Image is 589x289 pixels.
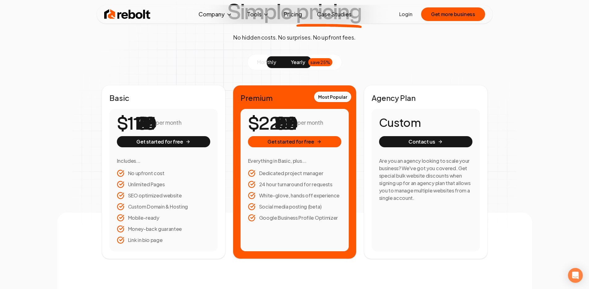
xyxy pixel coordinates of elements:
[117,203,210,210] li: Custom Domain & Hosting
[291,58,305,66] span: yearly
[312,8,356,20] a: Case Studies
[379,157,472,202] h3: Are you an agency looking to scale your business? We've got you covered. Get special bulk website...
[248,214,341,222] li: Google Business Profile Optimizer
[117,110,150,138] number-flow-react: $112
[227,1,362,23] h1: Simple
[117,181,210,188] li: Unlimited Pages
[109,93,218,103] h2: Basic
[284,56,340,68] button: yearlysave 25%
[194,8,237,20] button: Company
[379,116,472,129] h1: Custom
[233,33,356,42] p: No hidden costs. No surprises. No upfront fees.
[117,192,210,199] li: SEO optimized website
[242,8,274,20] button: Tools
[248,170,341,177] li: Dedicated project manager
[568,268,583,283] div: Open Intercom Messenger
[308,58,332,66] div: save 25%
[117,136,210,147] button: Get started for free
[117,236,210,244] li: Link in bio page
[248,157,341,165] h3: Everything in Basic, plus...
[117,214,210,222] li: Mobile-ready
[117,225,210,233] li: Money-back guarantee
[248,192,341,199] li: White-glove, hands off experience
[294,118,323,127] p: / per month
[250,56,284,68] button: monthly
[248,181,341,188] li: 24 hour turnaround for requests
[314,92,351,102] div: Most Popular
[372,93,480,103] h2: Agency Plan
[117,170,210,177] li: No upfront cost
[152,118,181,127] p: / per month
[248,110,292,138] number-flow-react: $225
[399,11,412,18] a: Login
[379,136,472,147] button: Contact us
[248,136,341,147] button: Get started for free
[241,93,349,103] h2: Premium
[296,1,362,23] span: pricing
[248,203,341,210] li: Social media posting (beta)
[104,8,151,20] img: Rebolt Logo
[421,7,485,21] button: Get more business
[257,59,276,65] span: monthly
[117,157,210,165] h3: Includes...
[279,8,307,20] a: Pricing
